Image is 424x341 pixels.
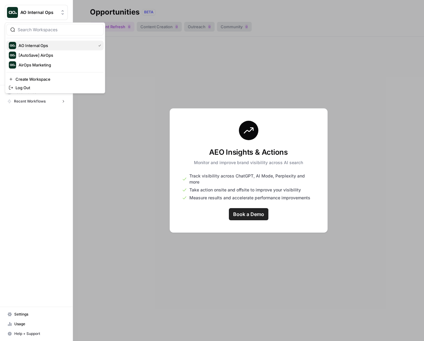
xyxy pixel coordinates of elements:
[19,62,99,68] span: AirOps Marketing
[16,85,99,91] span: Log Out
[194,160,303,166] p: Monitor and improve brand visibility across AI search
[5,309,68,319] a: Settings
[9,61,16,69] img: AirOps Marketing Logo
[9,42,16,49] img: AO Internal Ops Logo
[5,329,68,339] button: Help + Support
[19,52,99,58] span: [AutoSave] AirOps
[14,312,65,317] span: Settings
[20,9,57,15] span: AO Internal Ops
[9,52,16,59] img: [AutoSave] AirOps Logo
[5,319,68,329] a: Usage
[5,97,68,106] button: Recent Workflows
[5,5,68,20] button: Workspace: AO Internal Ops
[194,147,303,157] h3: AEO Insights & Actions
[5,22,105,93] div: Workspace: AO Internal Ops
[229,208,268,220] a: Book a Demo
[19,42,93,49] span: AO Internal Ops
[14,331,65,336] span: Help + Support
[189,173,315,185] span: Track visibility across ChatGPT, AI Mode, Perplexity and more
[6,83,104,92] a: Log Out
[18,27,100,33] input: Search Workspaces
[14,321,65,327] span: Usage
[7,7,18,18] img: AO Internal Ops Logo
[14,99,46,104] span: Recent Workflows
[233,211,264,218] span: Book a Demo
[16,76,99,82] span: Create Workspace
[6,75,104,83] a: Create Workspace
[189,187,301,193] span: Take action onsite and offsite to improve your visibility
[189,195,310,201] span: Measure results and accelerate performance improvements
